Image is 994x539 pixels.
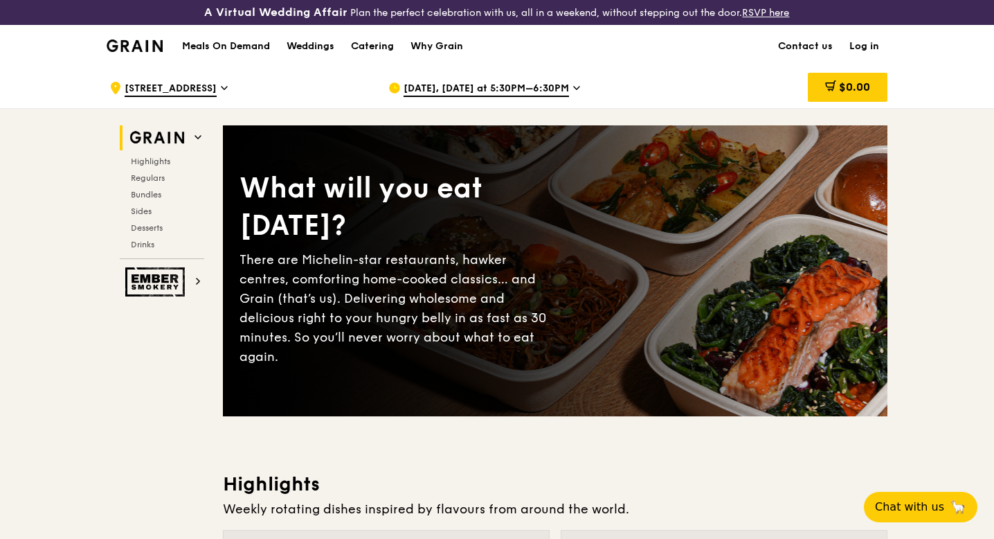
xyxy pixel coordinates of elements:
img: Grain web logo [125,125,189,150]
div: Weekly rotating dishes inspired by flavours from around the world. [223,500,887,519]
a: Catering [343,26,402,67]
span: [DATE], [DATE] at 5:30PM–6:30PM [404,82,569,97]
div: Catering [351,26,394,67]
span: Highlights [131,157,170,166]
span: Bundles [131,190,161,200]
span: Desserts [131,223,163,233]
h3: A Virtual Wedding Affair [204,6,347,19]
span: Chat with us [875,499,944,515]
a: Log in [841,26,887,67]
a: Weddings [278,26,343,67]
span: 🦙 [950,499,966,515]
span: $0.00 [839,80,870,94]
img: Grain [107,39,163,52]
span: Sides [131,206,152,216]
span: [STREET_ADDRESS] [125,82,217,97]
div: Weddings [287,26,334,67]
h3: Highlights [223,472,887,497]
div: What will you eat [DATE]? [240,170,555,245]
span: Regulars [131,173,165,183]
img: Ember Smokery web logo [125,267,189,297]
a: RSVP here [742,7,789,19]
a: Why Grain [402,26,471,67]
button: Chat with us🦙 [864,492,977,522]
div: Why Grain [410,26,463,67]
span: Drinks [131,240,154,249]
div: There are Michelin-star restaurants, hawker centres, comforting home-cooked classics… and Grain (... [240,250,555,366]
a: GrainGrain [107,24,163,66]
div: Plan the perfect celebration with us, all in a weekend, without stepping out the door. [165,6,828,19]
a: Contact us [770,26,841,67]
h1: Meals On Demand [182,39,270,53]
